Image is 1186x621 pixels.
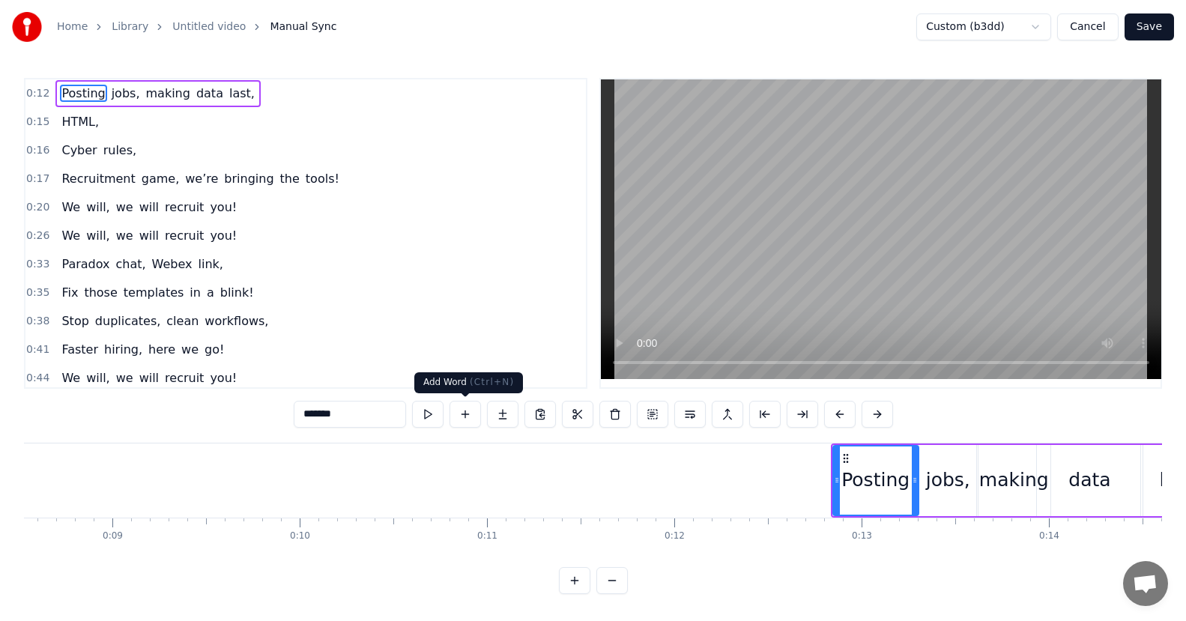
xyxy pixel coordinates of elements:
[57,19,88,34] a: Home
[26,371,49,386] span: 0:44
[26,115,49,130] span: 0:15
[57,19,336,34] nav: breadcrumb
[12,12,42,42] img: youka
[82,284,118,301] span: those
[103,341,144,358] span: hiring,
[304,170,341,187] span: tools!
[60,227,82,244] span: We
[112,19,148,34] a: Library
[205,284,216,301] span: a
[163,227,205,244] span: recruit
[60,369,82,387] span: We
[1068,466,1110,494] div: data
[26,143,49,158] span: 0:16
[60,312,90,330] span: Stop
[115,255,148,273] span: chat,
[94,312,162,330] span: duplicates,
[60,170,136,187] span: Recruitment
[85,199,112,216] span: will,
[979,466,1049,494] div: making
[165,312,200,330] span: clean
[110,85,142,102] span: jobs,
[470,377,514,387] span: ( Ctrl+N )
[140,170,181,187] span: game,
[208,227,238,244] span: you!
[122,284,186,301] span: templates
[60,113,100,130] span: HTML,
[279,170,301,187] span: the
[60,199,82,216] span: We
[151,255,194,273] span: Webex
[926,466,970,494] div: jobs,
[26,172,49,187] span: 0:17
[85,227,112,244] span: will,
[219,284,255,301] span: blink!
[138,199,160,216] span: will
[26,200,49,215] span: 0:20
[115,227,135,244] span: we
[477,530,497,542] div: 0:11
[138,227,160,244] span: will
[138,369,160,387] span: will
[414,372,523,393] div: Add Word
[26,86,49,101] span: 0:12
[841,466,910,494] div: Posting
[163,369,205,387] span: recruit
[195,85,225,102] span: data
[208,369,238,387] span: you!
[1039,530,1059,542] div: 0:14
[665,530,685,542] div: 0:12
[1125,13,1174,40] button: Save
[188,284,202,301] span: in
[172,19,246,34] a: Untitled video
[144,85,191,102] span: making
[60,85,106,102] span: Posting
[852,530,872,542] div: 0:13
[203,312,270,330] span: workflows,
[60,341,100,358] span: Faster
[1057,13,1118,40] button: Cancel
[203,341,226,358] span: go!
[60,142,98,159] span: Cyber
[208,199,238,216] span: you!
[26,285,49,300] span: 0:35
[228,85,256,102] span: last,
[270,19,336,34] span: Manual Sync
[60,255,111,273] span: Paradox
[115,199,135,216] span: we
[1123,561,1168,606] div: Open chat
[26,342,49,357] span: 0:41
[26,228,49,243] span: 0:26
[163,199,205,216] span: recruit
[184,170,220,187] span: we’re
[290,530,310,542] div: 0:10
[147,341,177,358] span: here
[60,284,79,301] span: Fix
[26,257,49,272] span: 0:33
[180,341,200,358] span: we
[223,170,275,187] span: bringing
[103,530,123,542] div: 0:09
[26,314,49,329] span: 0:38
[197,255,225,273] span: link,
[85,369,112,387] span: will,
[102,142,138,159] span: rules,
[115,369,135,387] span: we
